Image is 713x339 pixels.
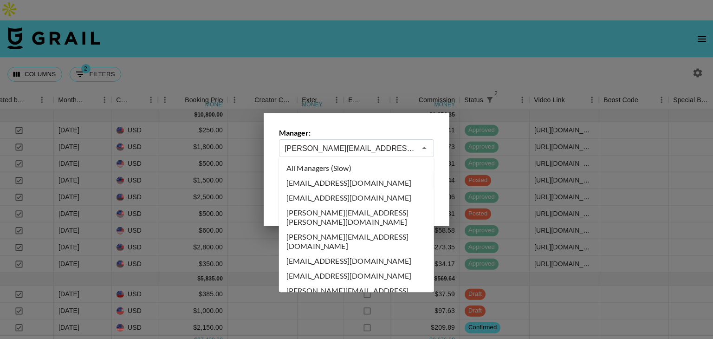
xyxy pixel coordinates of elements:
li: [PERSON_NAME][EMAIL_ADDRESS][DOMAIN_NAME] [279,283,434,307]
li: [EMAIL_ADDRESS][DOMAIN_NAME] [279,176,434,190]
button: Close [418,142,431,155]
li: [PERSON_NAME][EMAIL_ADDRESS][PERSON_NAME][DOMAIN_NAME] [279,205,434,229]
li: [EMAIL_ADDRESS][DOMAIN_NAME] [279,190,434,205]
li: All Managers (Slow) [279,161,434,176]
label: Manager: [279,128,434,137]
li: [EMAIL_ADDRESS][DOMAIN_NAME] [279,268,434,283]
li: [EMAIL_ADDRESS][DOMAIN_NAME] [279,254,434,268]
li: [PERSON_NAME][EMAIL_ADDRESS][DOMAIN_NAME] [279,229,434,254]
